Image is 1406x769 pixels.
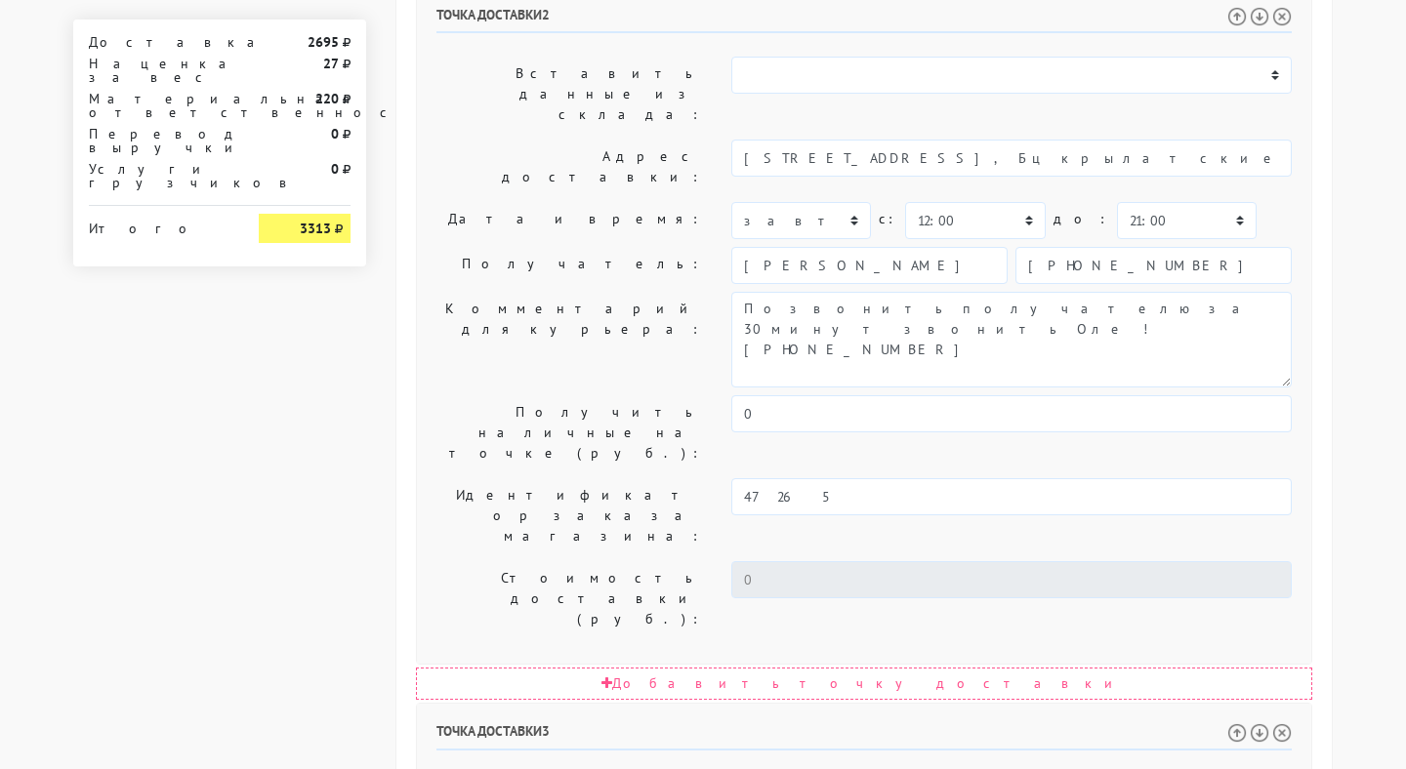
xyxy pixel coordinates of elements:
[331,160,339,178] strong: 0
[422,57,717,132] label: Вставить данные из склада:
[300,220,331,237] strong: 3313
[422,140,717,194] label: Адрес доставки:
[436,723,1292,749] h6: Точка доставки
[422,478,717,553] label: Идентификатор заказа магазина:
[542,722,550,740] span: 3
[416,668,1312,700] div: Добавить точку доставки
[74,35,244,49] div: Доставка
[74,127,244,154] div: Перевод выручки
[422,561,717,636] label: Стоимость доставки (руб.):
[74,162,244,189] div: Услуги грузчиков
[89,214,229,235] div: Итого
[422,395,717,470] label: Получить наличные на точке (руб.):
[422,202,717,239] label: Дата и время:
[731,292,1292,387] textarea: Позвонить получателю за 30 минут звонить Оле ! [PHONE_NUMBER]
[331,125,339,142] strong: 0
[1015,247,1292,284] input: Телефон
[74,57,244,84] div: Наценка за вес
[422,292,717,387] label: Комментарий для курьера:
[731,247,1008,284] input: Имя
[422,247,717,284] label: Получатель:
[308,33,339,51] strong: 2695
[436,7,1292,33] h6: Точка доставки
[323,55,339,72] strong: 27
[542,6,550,23] span: 2
[879,202,897,236] label: c:
[74,92,244,119] div: Материальная ответственность
[315,90,339,107] strong: 220
[1054,202,1109,236] label: до:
